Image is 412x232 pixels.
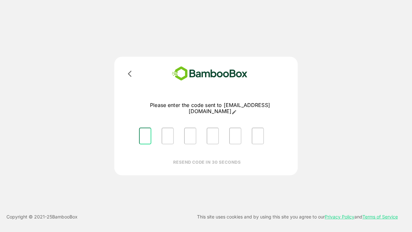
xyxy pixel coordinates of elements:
img: bamboobox [163,64,257,83]
p: Please enter the code sent to [EMAIL_ADDRESS][DOMAIN_NAME] [134,102,286,115]
input: Please enter OTP character 3 [184,128,196,144]
input: Please enter OTP character 4 [207,128,219,144]
input: Please enter OTP character 5 [229,128,241,144]
a: Privacy Policy [325,214,354,219]
input: Please enter OTP character 6 [252,128,264,144]
a: Terms of Service [362,214,398,219]
input: Please enter OTP character 2 [162,128,174,144]
input: Please enter OTP character 1 [139,128,151,144]
p: This site uses cookies and by using this site you agree to our and [197,213,398,221]
p: Copyright © 2021- 25 BambooBox [6,213,78,221]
